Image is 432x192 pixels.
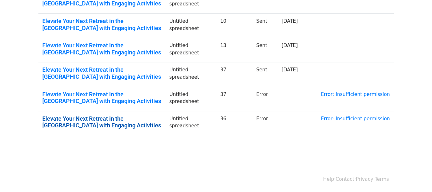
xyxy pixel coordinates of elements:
a: Terms [375,176,389,182]
td: Error [252,87,278,111]
a: Error: Insufficient permission [321,116,390,122]
td: Sent [252,14,278,38]
a: Elevate Your Next Retreat in the [GEOGRAPHIC_DATA] with Engaging Activities [42,18,162,31]
td: 36 [216,111,253,135]
td: 10 [216,14,253,38]
a: Elevate Your Next Retreat in the [GEOGRAPHIC_DATA] with Engaging Activities [42,115,162,129]
a: [DATE] [281,67,298,73]
td: Untitled spreadsheet [166,38,216,62]
iframe: Chat Widget [400,161,432,192]
a: Contact [336,176,354,182]
a: Error: Insufficient permission [321,92,390,97]
td: Error [252,111,278,135]
a: [DATE] [281,43,298,48]
a: [DATE] [281,18,298,24]
td: Untitled spreadsheet [166,62,216,87]
td: 13 [216,38,253,62]
a: Elevate Your Next Retreat in the [GEOGRAPHIC_DATA] with Engaging Activities [42,91,162,105]
a: Privacy [356,176,373,182]
td: 37 [216,62,253,87]
a: Help [323,176,334,182]
td: Untitled spreadsheet [166,111,216,135]
td: Sent [252,62,278,87]
td: Untitled spreadsheet [166,14,216,38]
td: 37 [216,87,253,111]
a: Elevate Your Next Retreat in the [GEOGRAPHIC_DATA] with Engaging Activities [42,42,162,56]
td: Sent [252,38,278,62]
a: Elevate Your Next Retreat in the [GEOGRAPHIC_DATA] with Engaging Activities [42,66,162,80]
td: Untitled spreadsheet [166,87,216,111]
